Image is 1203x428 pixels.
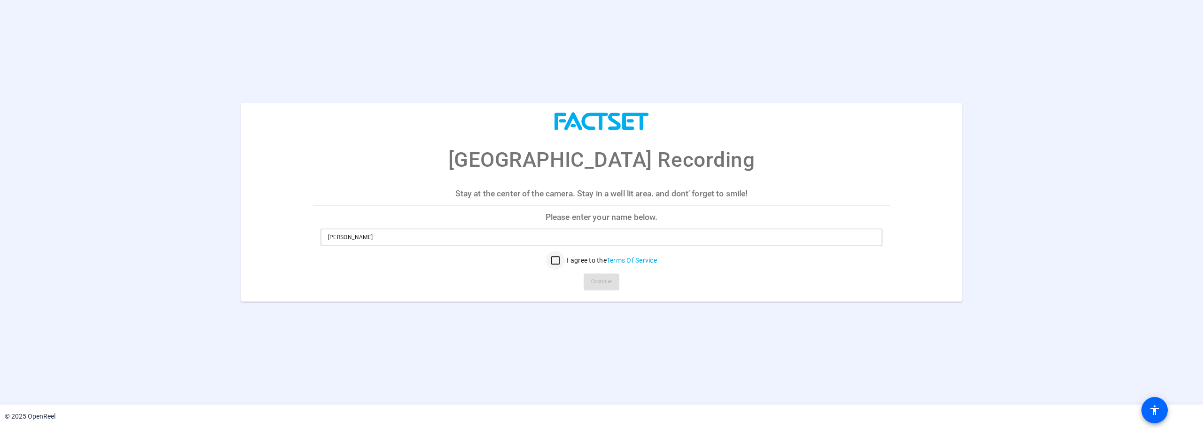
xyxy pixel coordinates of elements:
input: Enter your name [328,232,875,243]
mat-icon: accessibility [1149,405,1160,416]
div: © 2025 OpenReel [5,412,55,421]
p: Stay at the center of the camera. Stay in a well lit area. and dont' forget to smile! [313,182,891,205]
p: [GEOGRAPHIC_DATA] Recording [448,144,755,175]
img: company-logo [555,112,648,131]
a: Terms Of Service [607,257,657,264]
label: I agree to the [565,256,657,265]
p: Please enter your name below. [313,206,891,228]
